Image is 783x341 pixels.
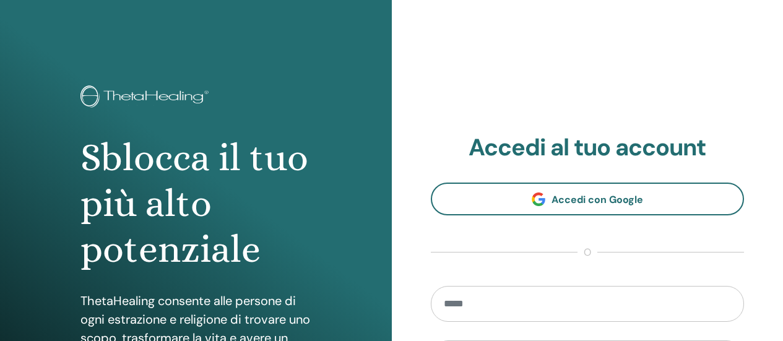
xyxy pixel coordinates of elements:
[552,193,643,206] span: Accedi con Google
[578,245,597,260] span: o
[431,183,745,215] a: Accedi con Google
[431,134,745,162] h2: Accedi al tuo account
[80,135,311,273] h1: Sblocca il tuo più alto potenziale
